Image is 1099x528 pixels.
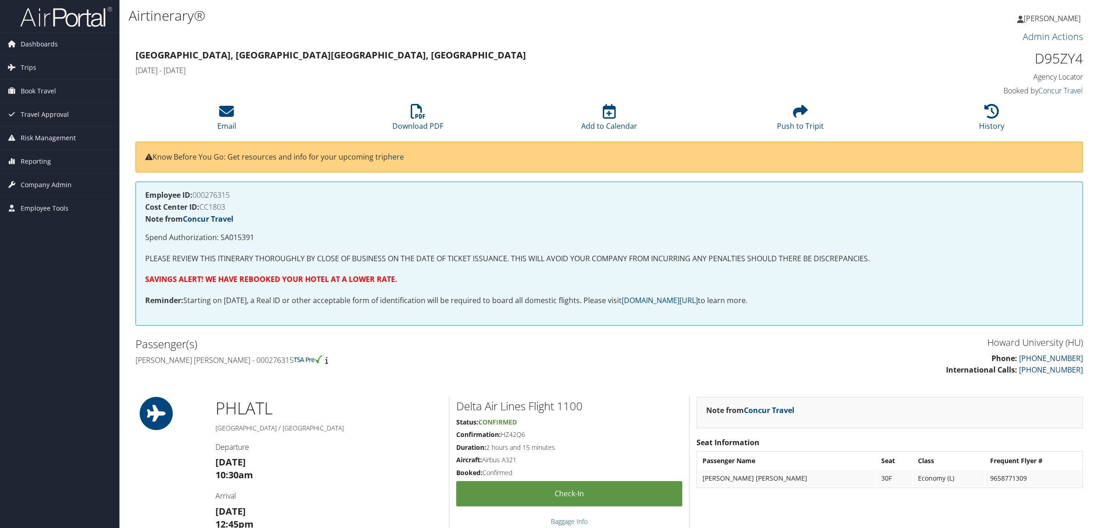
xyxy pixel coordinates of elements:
h1: D95ZY4 [856,49,1083,68]
strong: Cost Center ID: [145,202,199,212]
h2: Passenger(s) [136,336,602,352]
td: Economy (L) [913,470,984,487]
a: Baggage Info [551,517,588,526]
strong: Duration: [456,443,486,452]
strong: Seat Information [697,437,759,448]
a: Add to Calendar [581,109,637,131]
a: Check-in [456,481,682,506]
span: Reporting [21,150,51,173]
span: Book Travel [21,80,56,103]
span: Dashboards [21,33,58,56]
strong: International Calls: [946,365,1017,375]
h3: Howard University (HU) [616,336,1083,349]
a: here [388,152,404,162]
strong: [GEOGRAPHIC_DATA], [GEOGRAPHIC_DATA] [GEOGRAPHIC_DATA], [GEOGRAPHIC_DATA] [136,49,526,61]
strong: Employee ID: [145,190,193,200]
h5: [GEOGRAPHIC_DATA] / [GEOGRAPHIC_DATA] [215,424,442,433]
a: [PHONE_NUMBER] [1019,365,1083,375]
th: Class [913,453,984,469]
h4: Departure [215,442,442,452]
h5: HZ42Q6 [456,430,682,439]
h5: Airbus A321 [456,455,682,465]
span: Risk Management [21,126,76,149]
h4: CC1803 [145,203,1073,211]
th: Seat [877,453,912,469]
a: Concur Travel [744,405,794,415]
h5: 2 hours and 15 minutes [456,443,682,452]
span: Confirmed [478,418,517,426]
a: Push to Tripit [777,109,824,131]
span: [PERSON_NAME] [1024,13,1081,23]
h1: Airtinerary® [129,6,770,25]
h1: PHL ATL [215,397,442,420]
a: [PHONE_NUMBER] [1019,353,1083,363]
img: airportal-logo.png [20,6,112,28]
p: PLEASE REVIEW THIS ITINERARY THOROUGHLY BY CLOSE OF BUSINESS ON THE DATE OF TICKET ISSUANCE. THIS... [145,253,1073,265]
h4: [DATE] - [DATE] [136,65,843,75]
th: Frequent Flyer # [986,453,1082,469]
span: Employee Tools [21,197,68,220]
strong: [DATE] [215,456,246,468]
h4: 000276315 [145,191,1073,199]
strong: [DATE] [215,505,246,517]
a: [PERSON_NAME] [1017,5,1090,32]
strong: Note from [145,214,233,224]
a: Download PDF [392,109,443,131]
h2: Delta Air Lines Flight 1100 [456,398,682,414]
strong: Booked: [456,468,482,477]
strong: Confirmation: [456,430,501,439]
th: Passenger Name [698,453,876,469]
p: Spend Authorization: SA015391 [145,232,1073,244]
strong: SAVINGS ALERT! WE HAVE REBOOKED YOUR HOTEL AT A LOWER RATE. [145,274,397,284]
h4: [PERSON_NAME] [PERSON_NAME] - 000276315 [136,355,602,365]
img: tsa-precheck.png [294,355,323,363]
p: Know Before You Go: Get resources and info for your upcoming trip [145,151,1073,163]
a: Concur Travel [183,214,233,224]
strong: Status: [456,418,478,426]
span: Company Admin [21,173,72,196]
span: Trips [21,56,36,79]
a: Admin Actions [1023,30,1083,43]
a: Email [217,109,236,131]
strong: Phone: [991,353,1017,363]
td: 30F [877,470,912,487]
p: Starting on [DATE], a Real ID or other acceptable form of identification will be required to boar... [145,295,1073,307]
strong: 10:30am [215,469,253,481]
a: [DOMAIN_NAME][URL] [622,295,698,305]
a: Concur Travel [1038,86,1083,96]
h4: Arrival [215,491,442,501]
strong: Note from [706,405,794,415]
td: 9658771309 [986,470,1082,487]
a: History [979,109,1004,131]
h4: Booked by [856,86,1083,96]
strong: Aircraft: [456,455,482,464]
strong: Reminder: [145,295,183,305]
span: Travel Approval [21,103,69,126]
h5: Confirmed [456,468,682,477]
td: [PERSON_NAME] [PERSON_NAME] [698,470,876,487]
h4: Agency Locator [856,72,1083,82]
